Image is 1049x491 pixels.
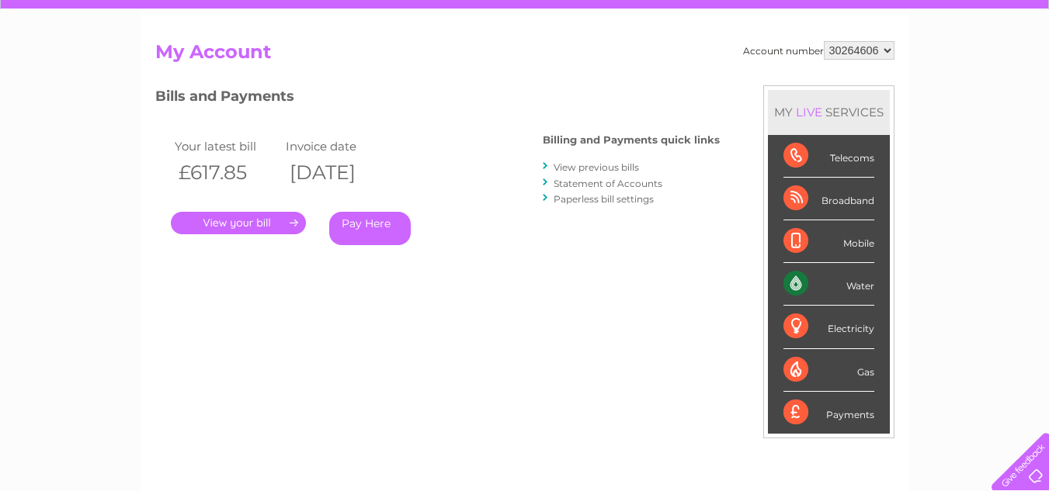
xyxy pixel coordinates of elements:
h2: My Account [155,41,894,71]
a: Water [776,66,805,78]
div: Clear Business is a trading name of Verastar Limited (registered in [GEOGRAPHIC_DATA] No. 3667643... [158,9,892,75]
div: MY SERVICES [768,90,890,134]
div: LIVE [793,105,825,119]
div: Telecoms [783,135,874,178]
div: Gas [783,349,874,392]
a: View previous bills [554,161,639,173]
th: £617.85 [171,157,283,188]
h4: Billing and Payments quick links [543,134,720,146]
a: . [171,212,306,234]
th: [DATE] [282,157,394,188]
a: Paperless bill settings [554,193,654,205]
div: Water [783,263,874,306]
a: Contact [946,66,984,78]
td: Your latest bill [171,136,283,157]
img: logo.png [36,40,116,88]
td: Invoice date [282,136,394,157]
a: Telecoms [858,66,905,78]
h3: Bills and Payments [155,85,720,112]
a: Pay Here [329,212,411,245]
a: Blog [914,66,936,78]
a: 0333 014 3131 [756,8,863,27]
div: Electricity [783,306,874,348]
div: Payments [783,392,874,434]
a: Energy [815,66,849,78]
a: Statement of Accounts [554,178,662,189]
div: Broadband [783,178,874,220]
div: Mobile [783,220,874,263]
a: Log out [998,66,1034,78]
div: Account number [743,41,894,60]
